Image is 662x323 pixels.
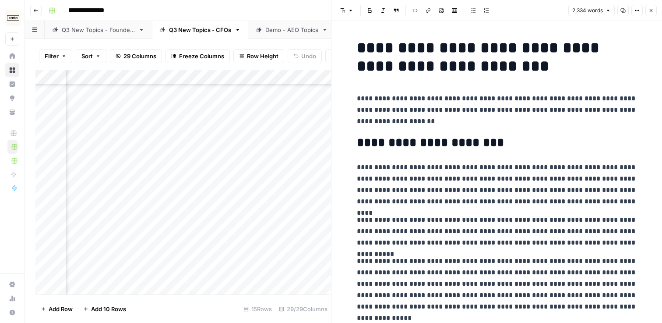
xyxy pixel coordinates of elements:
div: 29/29 Columns [275,302,331,316]
a: Settings [5,277,19,291]
img: Carta Logo [5,10,21,26]
a: Home [5,49,19,63]
span: Add Row [49,305,73,313]
button: Filter [39,49,72,63]
span: Add 10 Rows [91,305,126,313]
span: Row Height [247,52,278,60]
a: Demo - AEO Topics [248,21,335,39]
button: 29 Columns [110,49,162,63]
span: Undo [301,52,316,60]
button: 2,334 words [568,5,615,16]
span: Sort [81,52,93,60]
button: Add Row [35,302,78,316]
span: 29 Columns [123,52,156,60]
span: Filter [45,52,59,60]
button: Freeze Columns [165,49,230,63]
button: Sort [76,49,106,63]
a: Your Data [5,105,19,119]
div: 15 Rows [240,302,275,316]
div: Q3 New Topics - Founders [62,25,135,34]
a: Usage [5,291,19,305]
span: Freeze Columns [179,52,224,60]
button: Help + Support [5,305,19,319]
div: Q3 New Topics - CFOs [169,25,231,34]
button: Add 10 Rows [78,302,131,316]
a: Q3 New Topics - CFOs [152,21,248,39]
span: 2,334 words [572,7,603,14]
button: Undo [288,49,322,63]
a: Insights [5,77,19,91]
a: Browse [5,63,19,77]
div: Demo - AEO Topics [265,25,318,34]
a: Opportunities [5,91,19,105]
a: Q3 New Topics - Founders [45,21,152,39]
button: Workspace: Carta [5,7,19,29]
button: Row Height [233,49,284,63]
